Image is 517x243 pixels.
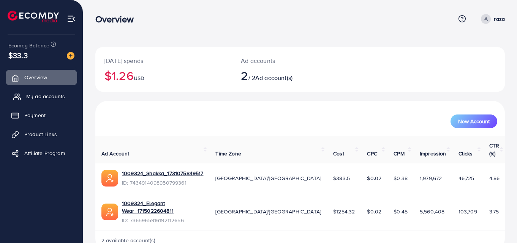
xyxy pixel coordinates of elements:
span: Clicks [459,150,473,157]
span: Payment [24,111,46,119]
h2: / 2 [241,68,325,83]
span: $1254.32 [333,208,355,215]
span: $0.38 [394,174,408,182]
img: ic-ads-acc.e4c84228.svg [101,170,118,187]
a: 1009324_Elegant Wear_1715022604811 [122,199,203,215]
button: New Account [451,114,497,128]
span: Product Links [24,130,57,138]
span: CPM [394,150,404,157]
span: Cost [333,150,344,157]
a: Affiliate Program [6,146,77,161]
span: 2 [241,67,248,84]
span: Affiliate Program [24,149,65,157]
span: Ad Account [101,150,130,157]
span: CPC [367,150,377,157]
span: [GEOGRAPHIC_DATA]/[GEOGRAPHIC_DATA] [215,174,321,182]
span: Overview [24,74,47,81]
a: Payment [6,108,77,123]
span: $0.02 [367,174,381,182]
a: My ad accounts [6,89,77,104]
span: ID: 7365965916192112656 [122,216,203,224]
span: USD [134,74,144,82]
a: raza [478,14,505,24]
a: Product Links [6,127,77,142]
img: ic-ads-acc.e4c84228.svg [101,204,118,220]
span: $0.02 [367,208,381,215]
h3: Overview [95,14,140,25]
p: raza [494,14,505,24]
span: Impression [420,150,446,157]
a: 1009324_Shakka_1731075849517 [122,169,203,177]
p: [DATE] spends [104,56,223,65]
span: My ad accounts [26,92,65,100]
img: image [67,52,74,60]
span: [GEOGRAPHIC_DATA]/[GEOGRAPHIC_DATA] [215,208,321,215]
span: 46,725 [459,174,474,182]
span: $33.3 [8,50,28,61]
a: Overview [6,70,77,85]
span: $383.5 [333,174,350,182]
img: menu [67,14,76,23]
h2: $1.26 [104,68,223,83]
span: Time Zone [215,150,241,157]
span: 103,709 [459,208,477,215]
span: 5,560,408 [420,208,444,215]
span: Ad account(s) [255,74,292,82]
span: CTR (%) [489,142,499,157]
span: 1,979,672 [420,174,442,182]
p: Ad accounts [241,56,325,65]
span: $0.45 [394,208,408,215]
span: Ecomdy Balance [8,42,49,49]
span: ID: 7434914098950799361 [122,179,203,187]
img: logo [8,11,59,22]
span: New Account [458,119,490,124]
span: 3.75 [489,208,499,215]
span: 4.86 [489,174,500,182]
